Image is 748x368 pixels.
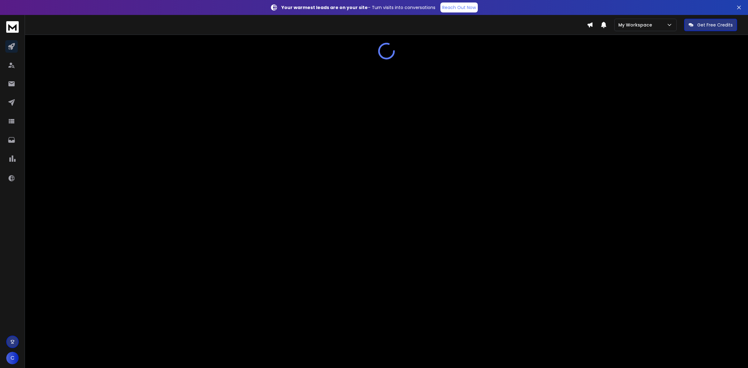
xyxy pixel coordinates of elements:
img: logo [6,21,19,33]
p: Get Free Credits [697,22,733,28]
p: Reach Out Now [442,4,476,11]
button: C [6,352,19,364]
p: My Workspace [618,22,654,28]
a: Reach Out Now [440,2,478,12]
strong: Your warmest leads are on your site [281,4,368,11]
p: – Turn visits into conversations [281,4,435,11]
button: Get Free Credits [684,19,737,31]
